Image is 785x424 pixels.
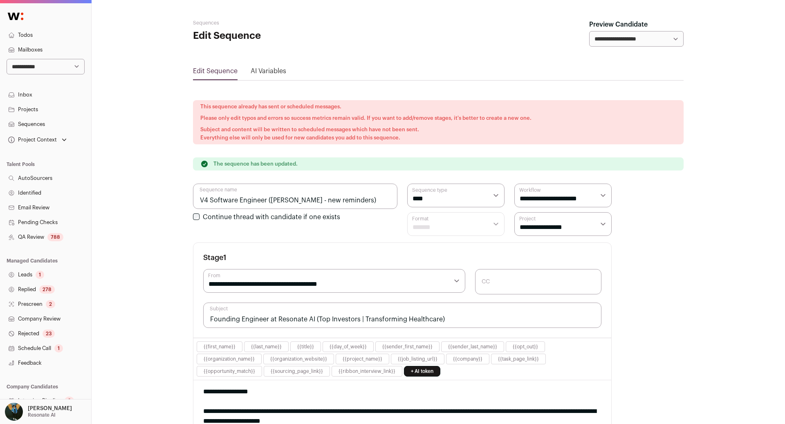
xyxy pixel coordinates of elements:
button: {{opportunity_match}} [204,368,255,375]
a: Sequences [193,20,219,25]
p: Resonate AI [28,412,56,418]
button: {{first_name}} [204,343,235,350]
a: Edit Sequence [193,68,238,74]
input: Subject [203,303,601,328]
a: AI Variables [251,68,286,74]
button: {{opt_out}} [513,343,538,350]
button: Open dropdown [7,134,68,146]
div: 1 [36,271,44,279]
p: This sequence already has sent or scheduled messages. [200,103,676,111]
button: {{ribbon_interview_link}} [339,368,395,375]
input: CC [475,269,601,294]
div: 788 [47,233,63,241]
button: {{sender_first_name}} [382,343,433,350]
p: Please only edit typos and errors so success metrics remain valid. If you want to add/remove stag... [200,114,676,122]
p: The sequence has been updated. [213,161,298,167]
p: Subject and content will be written to scheduled messages which have not been sent. Everything el... [200,126,676,142]
button: {{organization_name}} [204,356,255,362]
div: Project Context [7,137,57,143]
label: Continue thread with candidate if one exists [203,214,340,220]
button: Open dropdown [3,403,74,421]
div: 23 [43,330,55,338]
button: {{title}} [297,343,314,350]
button: {{project_name}} [343,356,382,362]
h1: Edit Sequence [193,29,357,43]
div: 2 [46,300,55,308]
span: 1 [223,254,227,261]
img: Wellfound [3,8,28,25]
button: {{day_of_week}} [330,343,367,350]
p: [PERSON_NAME] [28,405,72,412]
input: Sequence name [193,184,397,209]
img: 12031951-medium_jpg [5,403,23,421]
button: {{last_name}} [251,343,282,350]
button: {{company}} [453,356,482,362]
div: 278 [39,285,55,294]
a: + AI token [404,366,440,377]
button: {{sender_last_name}} [448,343,497,350]
div: 1 [54,344,63,352]
h3: Stage [203,253,227,262]
div: 3 [65,397,74,405]
button: {{task_page_link}} [498,356,539,362]
button: {{sourcing_page_link}} [271,368,323,375]
label: Preview Candidate [589,20,648,29]
button: {{job_listing_url}} [398,356,437,362]
button: {{organization_website}} [270,356,327,362]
